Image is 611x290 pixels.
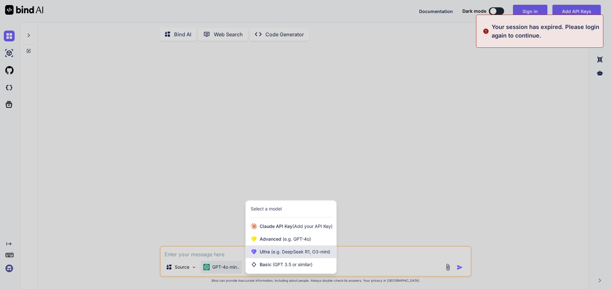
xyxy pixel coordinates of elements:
[492,23,599,40] p: Your session has expired. Please login again to continue.
[281,236,311,242] span: (e.g. GPT-4o)
[483,23,489,40] img: alert
[260,249,330,255] span: Ultra
[260,223,333,230] span: Claude API Key
[270,249,330,254] span: (e.g. DeepSeek R1, O3-mini)
[251,206,282,212] div: Select a model
[260,236,311,242] span: Advanced
[292,223,333,229] span: (Add your API Key)
[260,261,313,268] span: Basic
[273,262,313,267] span: (GPT 3.5 or similar)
